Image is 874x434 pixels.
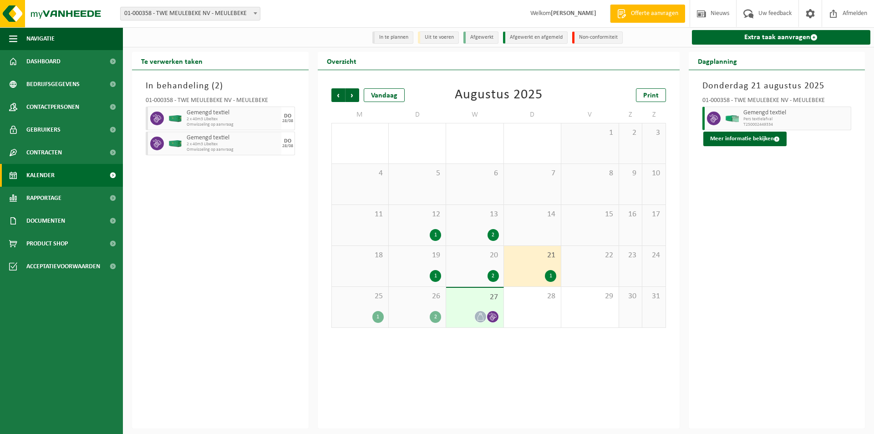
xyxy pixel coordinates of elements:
[463,31,498,44] li: Afgewerkt
[647,250,661,260] span: 24
[551,10,596,17] strong: [PERSON_NAME]
[284,113,291,119] div: DO
[26,96,79,118] span: Contactpersonen
[451,292,498,302] span: 27
[372,311,384,323] div: 1
[187,117,279,122] span: 2 x 40m3 Libeltex
[451,168,498,179] span: 6
[26,73,80,96] span: Bedrijfsgegevens
[26,50,61,73] span: Dashboard
[446,107,503,123] td: W
[364,88,405,102] div: Vandaag
[331,88,345,102] span: Vorige
[647,128,661,138] span: 3
[26,232,68,255] span: Product Shop
[610,5,685,23] a: Offerte aanvragen
[393,209,441,220] span: 12
[336,291,384,301] span: 25
[508,209,556,220] span: 14
[508,168,556,179] span: 7
[26,118,61,141] span: Gebruikers
[636,88,666,102] a: Print
[488,229,499,241] div: 2
[455,88,543,102] div: Augustus 2025
[26,27,55,50] span: Navigatie
[624,250,637,260] span: 23
[393,168,441,179] span: 5
[504,107,561,123] td: D
[146,79,295,93] h3: In behandeling ( )
[624,291,637,301] span: 30
[642,107,666,123] td: Z
[508,250,556,260] span: 21
[120,7,260,20] span: 01-000358 - TWE MEULEBEKE NV - MEULEBEKE
[393,250,441,260] span: 19
[647,168,661,179] span: 10
[26,209,65,232] span: Documenten
[346,88,359,102] span: Volgende
[692,30,871,45] a: Extra taak aanvragen
[282,144,293,148] div: 28/08
[566,168,614,179] span: 8
[689,52,746,70] h2: Dagplanning
[187,142,279,147] span: 2 x 40m3 Libeltex
[187,147,279,153] span: Omwisseling op aanvraag
[629,9,681,18] span: Offerte aanvragen
[702,79,852,93] h3: Donderdag 21 augustus 2025
[566,209,614,220] span: 15
[389,107,446,123] td: D
[703,132,787,146] button: Meer informatie bekijken
[451,250,498,260] span: 20
[284,138,291,144] div: DO
[336,168,384,179] span: 4
[282,119,293,123] div: 28/08
[430,311,441,323] div: 2
[430,229,441,241] div: 1
[743,109,849,117] span: Gemengd textiel
[318,52,366,70] h2: Overzicht
[572,31,623,44] li: Non-conformiteit
[566,128,614,138] span: 1
[132,52,212,70] h2: Te verwerken taken
[168,115,182,122] img: HK-XC-40-GN-00
[187,109,279,117] span: Gemengd textiel
[503,31,568,44] li: Afgewerkt en afgemeld
[702,97,852,107] div: 01-000358 - TWE MEULEBEKE NV - MEULEBEKE
[187,134,279,142] span: Gemengd textiel
[430,270,441,282] div: 1
[26,255,100,278] span: Acceptatievoorwaarden
[336,209,384,220] span: 11
[187,122,279,128] span: Omwisseling op aanvraag
[619,107,642,123] td: Z
[336,250,384,260] span: 18
[566,250,614,260] span: 22
[488,270,499,282] div: 2
[451,209,498,220] span: 13
[743,122,849,128] span: T250002449334
[624,128,637,138] span: 2
[26,187,61,209] span: Rapportage
[566,291,614,301] span: 29
[26,141,62,164] span: Contracten
[725,115,739,122] img: HK-XP-30-GN-00
[393,291,441,301] span: 26
[647,291,661,301] span: 31
[624,168,637,179] span: 9
[26,164,55,187] span: Kalender
[168,140,182,147] img: HK-XC-40-GN-00
[121,7,260,20] span: 01-000358 - TWE MEULEBEKE NV - MEULEBEKE
[508,291,556,301] span: 28
[743,117,849,122] span: Pers textielafval
[372,31,413,44] li: In te plannen
[643,92,659,99] span: Print
[624,209,637,220] span: 16
[647,209,661,220] span: 17
[331,107,389,123] td: M
[215,82,220,91] span: 2
[146,97,295,107] div: 01-000358 - TWE MEULEBEKE NV - MEULEBEKE
[561,107,619,123] td: V
[418,31,459,44] li: Uit te voeren
[545,270,556,282] div: 1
